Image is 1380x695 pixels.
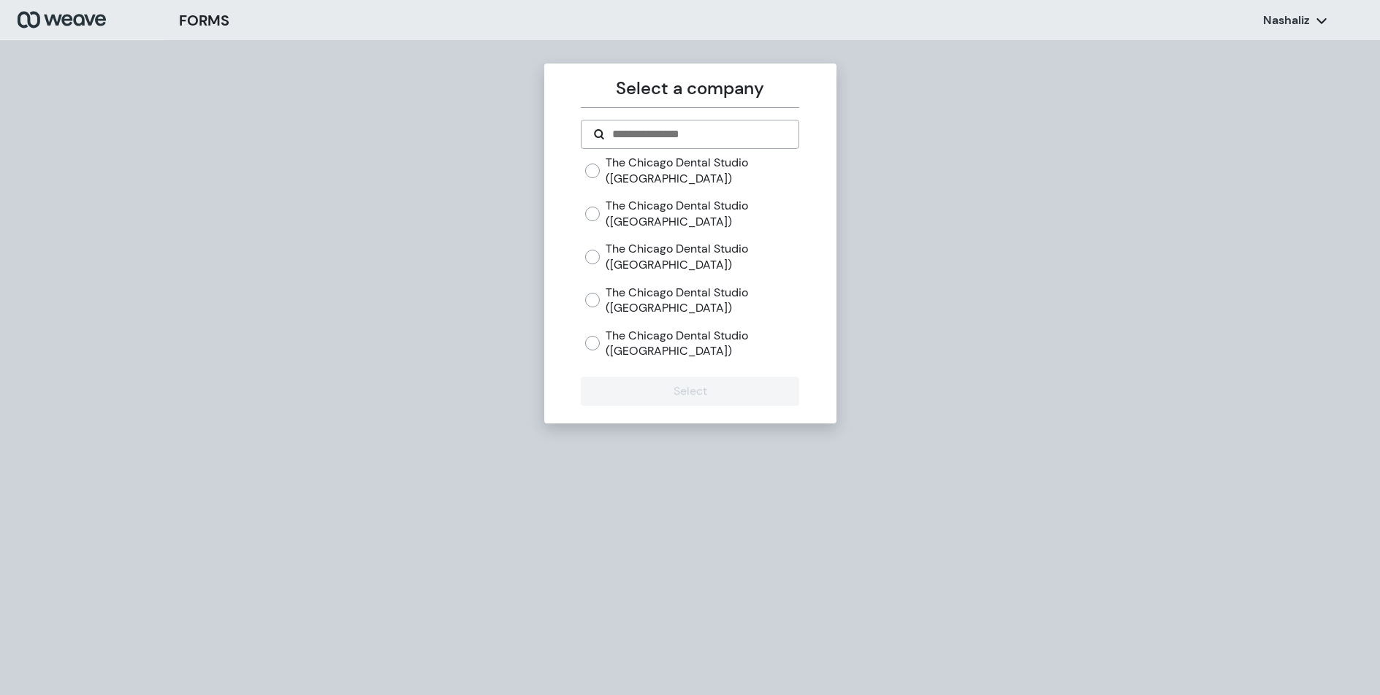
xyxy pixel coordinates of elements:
[581,377,799,406] button: Select
[179,9,229,31] h3: FORMS
[606,198,799,229] label: The Chicago Dental Studio ([GEOGRAPHIC_DATA])
[581,75,799,101] p: Select a company
[606,155,799,186] label: The Chicago Dental Studio ([GEOGRAPHIC_DATA])
[1263,12,1310,28] p: Nashaliz
[606,328,799,359] label: The Chicago Dental Studio ([GEOGRAPHIC_DATA])
[606,285,799,316] label: The Chicago Dental Studio ([GEOGRAPHIC_DATA])
[611,126,787,143] input: Search
[606,241,799,272] label: The Chicago Dental Studio ([GEOGRAPHIC_DATA])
